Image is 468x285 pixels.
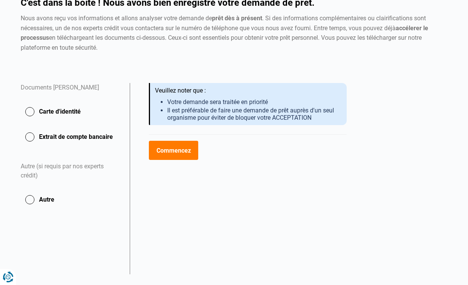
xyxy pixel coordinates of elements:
strong: prêt dès à présent [212,15,262,22]
button: Extrait de compte bancaire [21,127,121,147]
li: Votre demande sera traitée en priorité [167,98,341,106]
div: Documents [PERSON_NAME] [21,83,121,102]
button: Carte d'identité [21,102,121,121]
div: Autre (si requis par nos experts crédit) [21,153,121,190]
div: Veuillez noter que : [155,87,341,94]
li: Il est préférable de faire une demande de prêt auprès d'un seul organisme pour éviter de bloquer ... [167,107,341,121]
div: Nous avons reçu vos informations et allons analyser votre demande de . Si des informations complé... [21,13,448,52]
button: Commencez [149,141,198,160]
button: Autre [21,190,121,209]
